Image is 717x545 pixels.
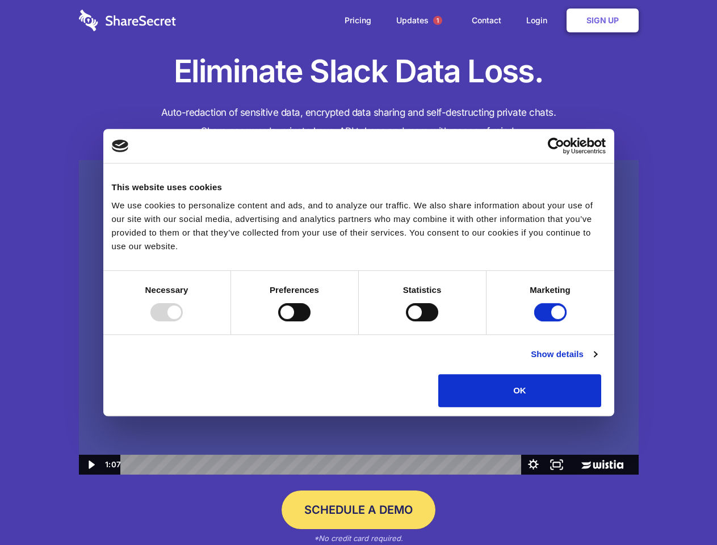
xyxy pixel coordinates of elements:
[568,455,638,475] a: Wistia Logo -- Learn More
[145,285,188,295] strong: Necessary
[567,9,639,32] a: Sign Up
[515,3,564,38] a: Login
[79,51,639,92] h1: Eliminate Slack Data Loss.
[129,455,516,475] div: Playbar
[530,285,571,295] strong: Marketing
[403,285,442,295] strong: Statistics
[433,16,442,25] span: 1
[522,455,545,475] button: Show settings menu
[506,137,606,154] a: Usercentrics Cookiebot - opens in a new window
[460,3,513,38] a: Contact
[531,347,597,361] a: Show details
[112,140,129,152] img: logo
[112,181,606,194] div: This website uses cookies
[545,455,568,475] button: Fullscreen
[79,103,639,141] h4: Auto-redaction of sensitive data, encrypted data sharing and self-destructing private chats. Shar...
[314,534,403,543] em: *No credit card required.
[660,488,703,531] iframe: Drift Widget Chat Controller
[79,160,639,475] img: Sharesecret
[270,285,319,295] strong: Preferences
[282,491,435,529] a: Schedule a Demo
[112,199,606,253] div: We use cookies to personalize content and ads, and to analyze our traffic. We also share informat...
[333,3,383,38] a: Pricing
[79,455,102,475] button: Play Video
[438,374,601,407] button: OK
[79,10,176,31] img: logo-wordmark-white-trans-d4663122ce5f474addd5e946df7df03e33cb6a1c49d2221995e7729f52c070b2.svg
